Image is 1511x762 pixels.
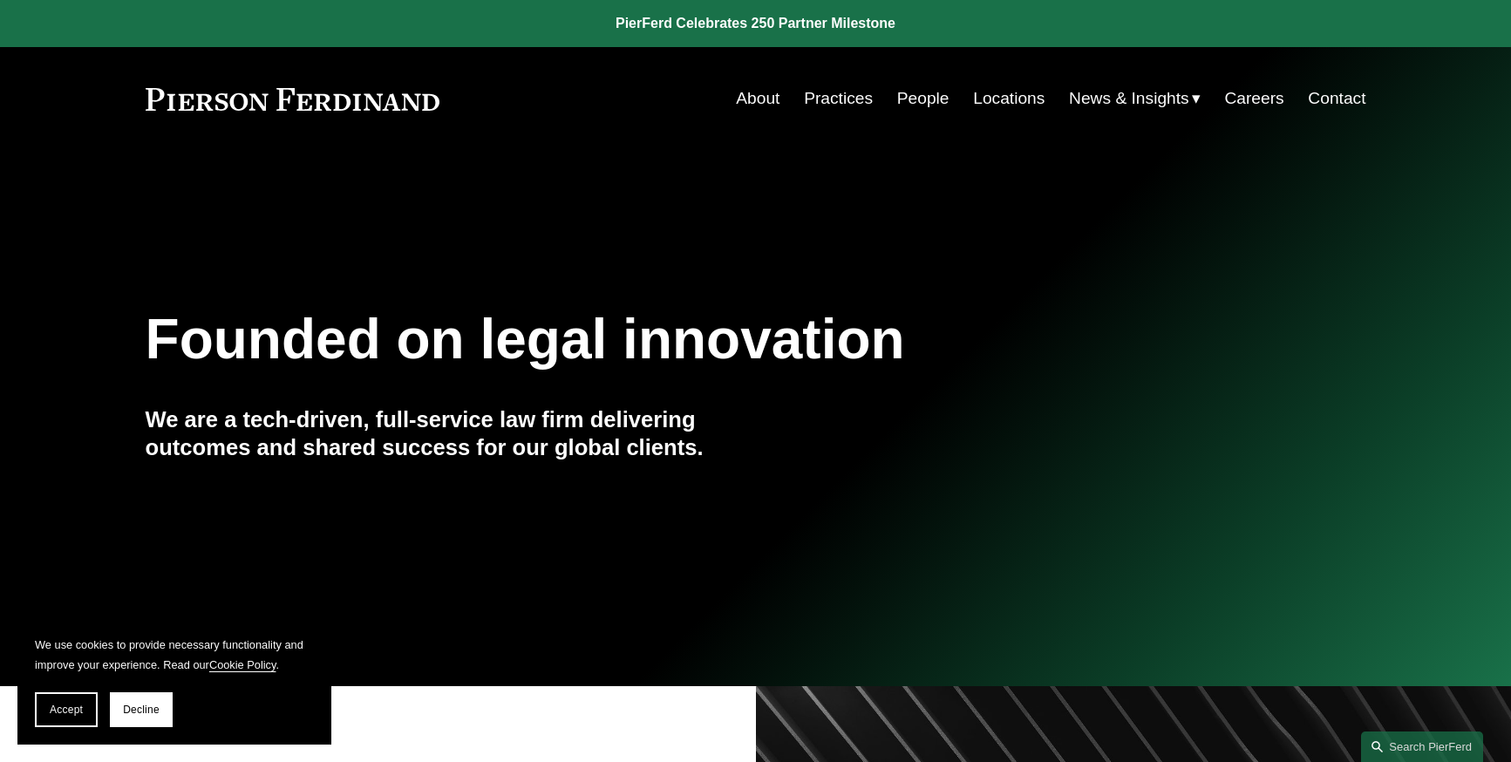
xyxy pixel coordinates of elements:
[17,617,331,745] section: Cookie banner
[1224,82,1283,115] a: Careers
[35,635,314,675] p: We use cookies to provide necessary functionality and improve your experience. Read our .
[50,704,83,716] span: Accept
[123,704,160,716] span: Decline
[209,658,276,671] a: Cookie Policy
[146,308,1163,371] h1: Founded on legal innovation
[110,692,173,727] button: Decline
[35,692,98,727] button: Accept
[897,82,949,115] a: People
[736,82,779,115] a: About
[804,82,873,115] a: Practices
[146,405,756,462] h4: We are a tech-driven, full-service law firm delivering outcomes and shared success for our global...
[1069,82,1201,115] a: folder dropdown
[1069,84,1189,114] span: News & Insights
[973,82,1045,115] a: Locations
[1361,731,1483,762] a: Search this site
[1308,82,1365,115] a: Contact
